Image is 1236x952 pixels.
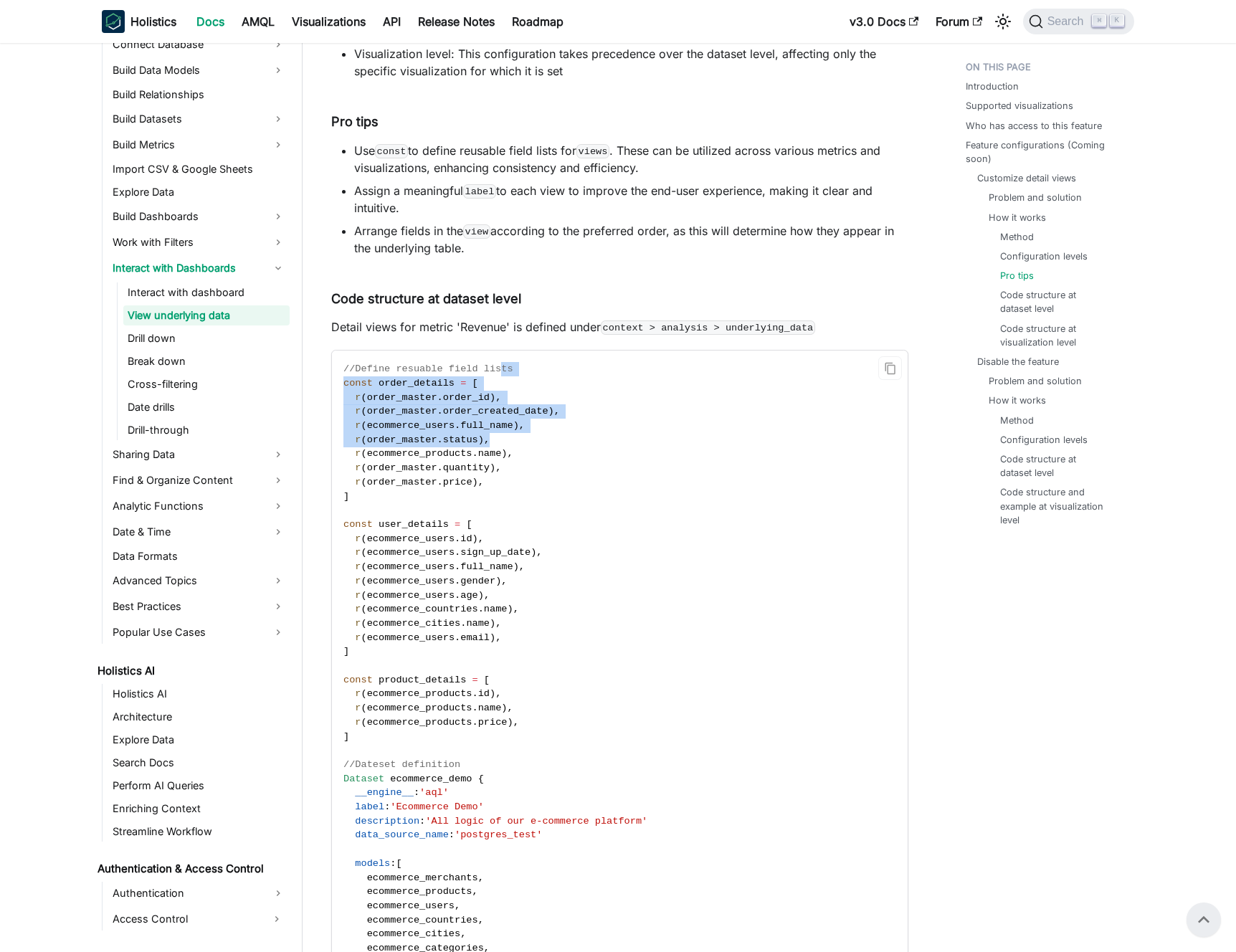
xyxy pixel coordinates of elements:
[367,590,455,601] span: ecommerce_users
[548,406,554,416] span: )
[455,900,460,911] span: ,
[367,576,455,586] span: ecommerce_users
[361,477,367,487] span: (
[989,191,1082,204] a: Problem and solution
[484,675,490,685] span: [
[390,858,396,869] span: :
[576,144,609,158] code: views
[108,799,290,819] a: Enriching Context
[478,590,484,601] span: )
[455,829,542,840] span: 'postgres_test'
[361,392,367,403] span: (
[478,688,490,699] span: id
[123,305,290,325] a: View underlying data
[437,462,443,473] span: .
[992,10,1014,33] button: Switch between dark and light mode (currently light mode)
[367,928,461,939] span: ecommerce_cities
[536,547,542,558] span: ,
[419,787,449,798] span: 'aql'
[354,45,908,80] li: Visualization level: This configuration takes precedence over the dataset level, affecting only t...
[343,759,460,770] span: //Dateset definition
[443,392,490,403] span: order_id
[478,533,484,544] span: ,
[123,351,290,371] a: Break down
[495,632,501,643] span: ,
[977,355,1059,368] a: Disable the feature
[1000,288,1108,315] a: Code structure at dataset level
[495,576,501,586] span: )
[503,10,572,33] a: Roadmap
[108,443,290,466] a: Sharing Data
[367,547,455,558] span: ecommerce_users
[355,477,361,487] span: r
[123,397,290,417] a: Date drills
[331,318,908,335] p: Detail views for metric 'Revenue' is defined under
[966,80,1019,93] a: Introduction
[1000,433,1088,447] a: Configuration levels
[367,561,455,572] span: ecommerce_users
[601,320,815,335] code: context > analysis > underlying_data
[108,257,290,280] a: Interact with Dashboards
[108,621,290,644] a: Popular Use Cases
[108,520,290,543] a: Date & Time
[354,182,908,216] li: Assign a meaningful to each view to improve the end-user experience, making it clear and intuitive.
[472,675,478,685] span: =
[460,378,466,389] span: =
[437,477,443,487] span: .
[354,222,908,257] li: Arrange fields in the according to the preferred order, as this will determine how they appear in...
[343,773,384,784] span: Dataset
[123,328,290,348] a: Drill down
[841,10,927,33] a: v3.0 Docs
[455,519,460,530] span: =
[367,406,437,416] span: order_master
[501,448,507,459] span: )
[361,576,367,586] span: (
[108,469,290,492] a: Find & Organize Content
[108,159,290,179] a: Import CSV & Google Sheets
[443,477,472,487] span: price
[331,114,908,130] h5: Pro tips
[513,717,519,728] span: ,
[102,10,176,33] a: HolisticsHolistics
[478,915,484,925] span: ,
[343,363,513,374] span: //Define resuable field lists
[367,434,437,445] span: order_master
[367,886,472,897] span: ecommerce_products
[390,773,472,784] span: ecommerce_demo
[425,816,647,827] span: 'All logic of our e-commerce platform'
[361,448,367,459] span: (
[443,406,548,416] span: order_created_date
[455,420,460,431] span: .
[460,561,513,572] span: full_name
[379,675,466,685] span: product_details
[478,604,484,614] span: .
[484,434,490,445] span: ,
[384,801,390,812] span: :
[367,462,437,473] span: order_master
[361,420,367,431] span: (
[108,231,290,254] a: Work with Filters
[966,99,1073,113] a: Supported visualizations
[264,908,290,930] button: Expand sidebar category 'Access Control'
[878,356,902,380] button: Copy code to clipboard
[367,392,437,403] span: order_master
[1043,15,1093,28] span: Search
[355,618,361,629] span: r
[361,717,367,728] span: (
[460,547,531,558] span: sign_up_date
[361,632,367,643] span: (
[355,688,361,699] span: r
[367,703,472,713] span: ecommerce_products
[283,10,374,33] a: Visualizations
[490,688,495,699] span: )
[233,10,283,33] a: AMQL
[437,392,443,403] span: .
[361,434,367,445] span: (
[495,618,501,629] span: ,
[361,406,367,416] span: (
[343,675,373,685] span: const
[519,420,525,431] span: ,
[355,717,361,728] span: r
[1000,322,1108,349] a: Code structure at visualization level
[478,434,484,445] span: )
